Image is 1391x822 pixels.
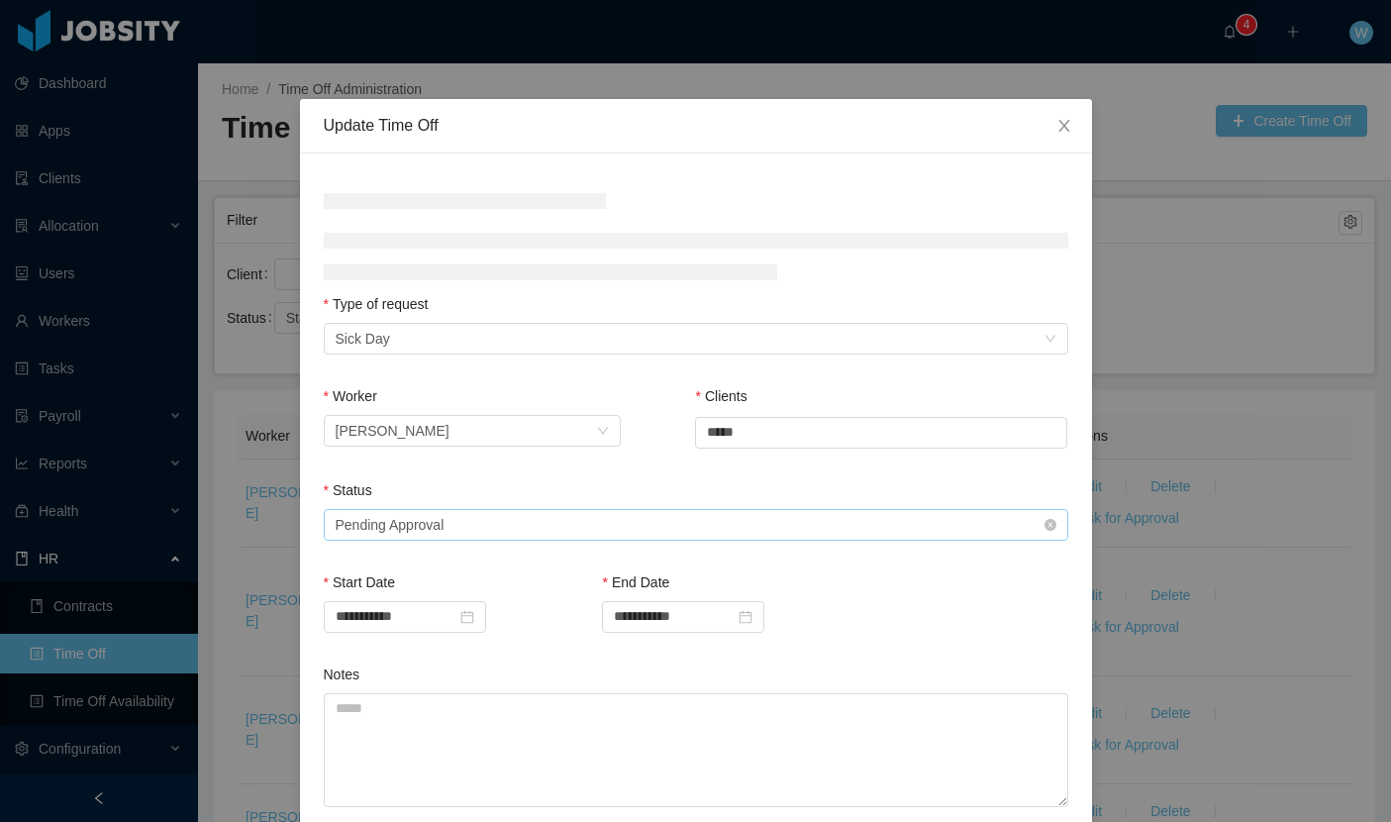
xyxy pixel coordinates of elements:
div: Levy Anjos [336,416,449,446]
label: Notes [324,667,360,682]
label: Clients [695,388,746,404]
label: Type of request [324,296,429,312]
label: Start Date [324,574,395,590]
i: icon: calendar [460,610,474,624]
button: Close [1037,99,1092,154]
i: icon: close-circle [1044,519,1056,531]
div: Sick Day [336,324,390,354]
label: Status [324,482,372,498]
i: icon: close [1056,118,1072,134]
textarea: Notes [324,693,1068,807]
i: icon: calendar [739,610,752,624]
label: Worker [324,388,377,404]
label: End Date [602,574,669,590]
div: Update Time Off [324,115,1068,137]
div: Pending Approval [336,510,445,540]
